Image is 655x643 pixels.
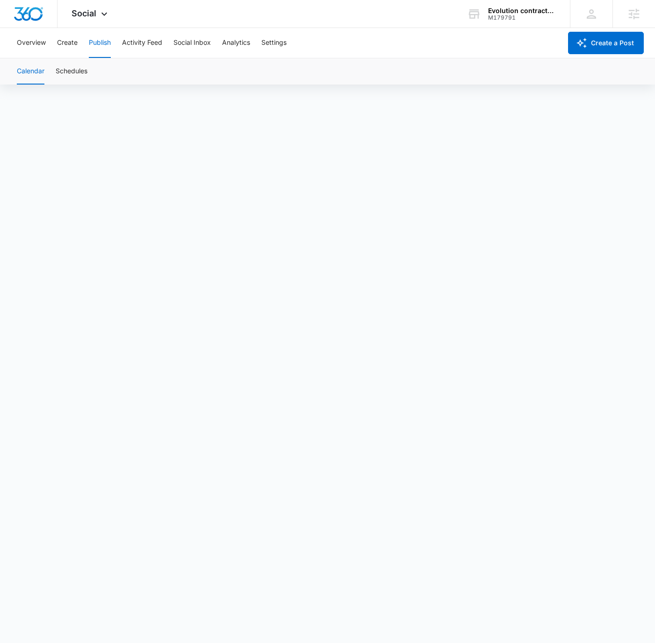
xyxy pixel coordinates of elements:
button: Activity Feed [122,28,162,58]
span: Social [72,8,96,18]
button: Publish [89,28,111,58]
button: Social Inbox [173,28,211,58]
button: Settings [261,28,287,58]
button: Calendar [17,58,44,85]
div: account id [488,14,556,21]
button: Create [57,28,78,58]
button: Overview [17,28,46,58]
button: Analytics [222,28,250,58]
div: account name [488,7,556,14]
button: Schedules [56,58,87,85]
button: Create a Post [568,32,644,54]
